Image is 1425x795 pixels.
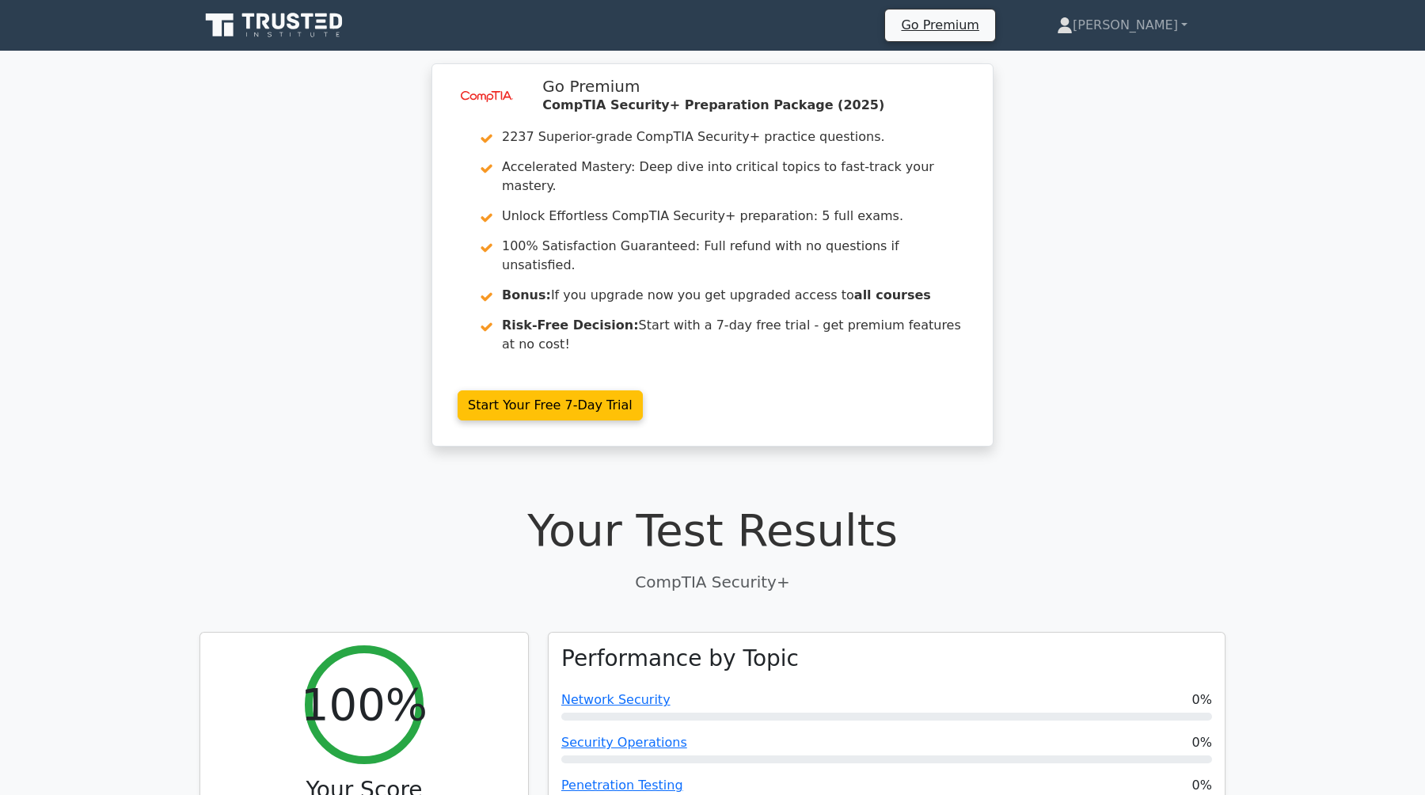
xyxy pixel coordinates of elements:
a: Start Your Free 7-Day Trial [458,390,643,420]
span: 0% [1192,690,1212,709]
a: Security Operations [561,735,687,750]
a: Penetration Testing [561,778,683,793]
span: 0% [1192,776,1212,795]
span: 0% [1192,733,1212,752]
h2: 100% [301,678,427,731]
a: Network Security [561,692,671,707]
h3: Performance by Topic [561,645,799,672]
a: Go Premium [891,14,988,36]
a: [PERSON_NAME] [1019,10,1225,41]
p: CompTIA Security+ [199,570,1225,594]
h1: Your Test Results [199,504,1225,557]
